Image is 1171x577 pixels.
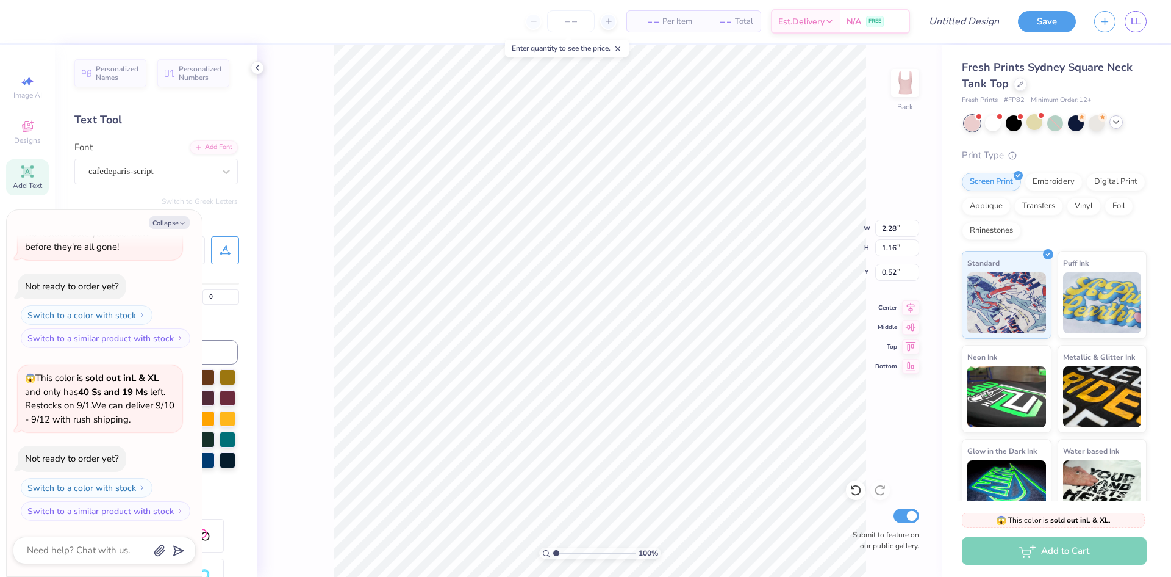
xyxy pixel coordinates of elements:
img: Water based Ink [1063,460,1142,521]
span: Total [735,15,753,28]
div: Not ready to order yet? [25,452,119,465]
span: Top [875,343,897,351]
div: Transfers [1014,197,1063,216]
span: Per Item [662,15,692,28]
img: Switch to a color with stock [138,311,146,319]
img: Puff Ink [1063,272,1142,333]
span: LL [1131,15,1141,29]
div: Print Type [962,148,1147,162]
button: Switch to a color with stock [21,478,152,498]
label: Submit to feature on our public gallery. [846,529,919,551]
input: – – [547,10,595,32]
button: Switch to a similar product with stock [21,328,190,348]
strong: 40 Ss and 19 Ms [78,386,148,398]
button: Switch to a similar product with stock [21,501,190,521]
img: Switch to a similar product with stock [176,335,184,342]
img: Metallic & Glitter Ink [1063,366,1142,427]
span: Designs [14,136,41,145]
span: Neon Ink [967,350,997,363]
span: Personalized Numbers [179,65,222,82]
span: Fresh Prints [962,95,998,106]
div: Enter quantity to see the price. [505,40,629,57]
span: Personalized Names [96,65,139,82]
img: Standard [967,272,1046,333]
span: N/A [847,15,861,28]
span: This color is and only has left . Restocks on 9/1. We can deliver 9/10 - 9/12 with rush shipping. [25,372,174,426]
span: Metallic & Glitter Ink [1063,350,1135,363]
span: FREE [868,17,881,26]
span: – – [634,15,659,28]
button: Collapse [149,216,190,229]
span: Middle [875,323,897,332]
button: Switch to Greek Letters [162,197,238,206]
label: Font [74,140,93,154]
img: Switch to a similar product with stock [176,507,184,515]
button: Switch to a color with stock [21,305,152,325]
div: Back [897,101,913,112]
span: Glow in the Dark Ink [967,445,1037,457]
div: Not ready to order yet? [25,280,119,292]
span: 😱 [996,515,1006,526]
span: Fresh Prints Sydney Square Neck Tank Top [962,60,1133,91]
strong: sold out in L & XL [85,372,159,384]
span: Water based Ink [1063,445,1119,457]
div: Screen Print [962,173,1021,191]
span: Est. Delivery [778,15,825,28]
span: 100 % [639,548,658,559]
img: Neon Ink [967,366,1046,427]
button: Save [1018,11,1076,32]
div: Foil [1105,197,1133,216]
div: Vinyl [1067,197,1101,216]
span: Puff Ink [1063,256,1089,269]
span: Standard [967,256,1000,269]
div: Embroidery [1025,173,1083,191]
span: Minimum Order: 12 + [1031,95,1092,106]
span: Add Text [13,181,42,191]
strong: sold out in L & XL [1050,515,1109,525]
div: Digital Print [1086,173,1145,191]
img: Glow in the Dark Ink [967,460,1046,521]
span: # FP82 [1004,95,1025,106]
span: – – [707,15,731,28]
span: Bottom [875,362,897,371]
div: Rhinestones [962,222,1021,240]
div: Add Font [190,140,238,154]
input: Untitled Design [919,9,1009,34]
div: Text Tool [74,112,238,128]
span: This color is . [996,515,1111,526]
img: Switch to a color with stock [138,484,146,492]
span: Image AI [13,90,42,100]
a: LL [1125,11,1147,32]
div: Applique [962,197,1011,216]
span: 😱 [25,372,35,384]
img: Back [893,71,917,95]
span: Center [875,303,897,312]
